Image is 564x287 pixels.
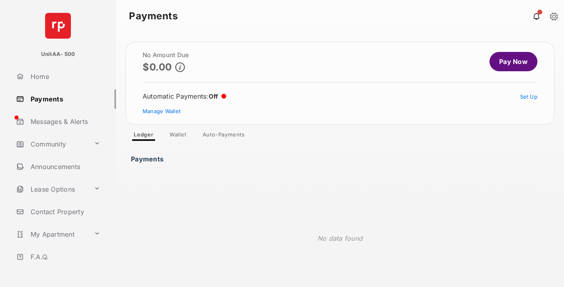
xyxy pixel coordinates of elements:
[127,131,160,141] a: Ledger
[317,233,363,243] p: No data found
[13,180,91,199] a: Lease Options
[13,247,116,266] a: F.A.Q.
[143,92,226,100] div: Automatic Payments :
[13,67,116,86] a: Home
[143,108,180,114] a: Manage Wallet
[129,11,178,21] strong: Payments
[520,93,538,100] a: Set Up
[143,62,172,72] p: $0.00
[163,131,193,141] a: Wallet
[209,93,218,100] span: Off
[13,202,116,221] a: Contact Property
[13,89,116,109] a: Payments
[13,112,116,131] a: Messages & Alerts
[13,157,116,176] a: Announcements
[143,52,189,58] h2: No Amount Due
[196,131,251,141] a: Auto-Payments
[13,225,91,244] a: My Apartment
[45,13,71,39] img: svg+xml;base64,PHN2ZyB4bWxucz0iaHR0cDovL3d3dy53My5vcmcvMjAwMC9zdmciIHdpZHRoPSI2NCIgaGVpZ2h0PSI2NC...
[13,134,91,154] a: Community
[131,155,166,159] h3: Payments
[41,50,75,58] p: UnitAA- 500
